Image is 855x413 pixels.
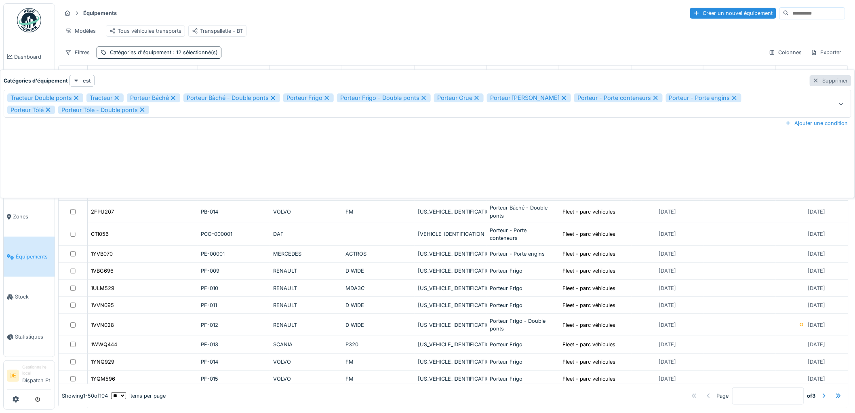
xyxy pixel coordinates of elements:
strong: of 3 [807,392,816,400]
div: [DATE] [659,208,676,216]
div: 2FPU207 [91,208,114,216]
div: Porteur [PERSON_NAME] [487,93,571,102]
div: [DATE] [808,284,826,292]
div: 1WWQ444 [91,341,118,348]
span: Zones [13,213,51,220]
div: 1YQM596 [91,375,116,383]
div: [DATE] [659,284,676,292]
div: Fleet - parc véhicules [563,375,616,383]
div: ACTROS [345,250,411,258]
div: Porteur - Porte engins [490,250,556,258]
div: [DATE] [808,321,826,329]
div: Fleet - parc véhicules [563,250,616,258]
div: Gestionnaire local [22,364,51,377]
div: items per page [111,392,166,400]
div: [US_VEHICLE_IDENTIFICATION_NUMBER] [418,375,484,383]
div: Tous véhicules transports [110,27,181,35]
div: PE-00001 [201,250,267,258]
div: [US_VEHICLE_IDENTIFICATION_NUMBER] [418,358,484,366]
div: Porteur Frigo [490,301,556,309]
div: [VEHICLE_IDENTIFICATION_NUMBER] [418,230,484,238]
div: VOLVO [273,375,339,383]
div: PF-012 [201,321,267,329]
div: [DATE] [659,375,676,383]
div: Tracteur Double ponts [7,93,83,102]
div: Porteur Frigo [490,267,556,275]
div: Porteur Frigo - Double ponts [337,93,431,102]
div: PF-011 [201,301,267,309]
div: [US_VEHICLE_IDENTIFICATION_NUMBER] [418,321,484,329]
div: Fleet - parc véhicules [563,301,616,309]
div: P320 [345,341,411,348]
span: Stock [15,293,51,301]
strong: est [83,77,91,85]
div: [US_VEHICLE_IDENTIFICATION_NUMBER] [418,301,484,309]
div: Porteur Bâché - Double ponts [183,93,280,102]
div: [DATE] [808,230,826,238]
div: PCO-000001 [201,230,267,238]
div: Porteur Frigo - Double ponts [490,317,556,333]
div: Porteur Frigo [490,341,556,348]
div: RENAULT [273,321,339,329]
div: PF-014 [201,358,267,366]
div: PF-015 [201,375,267,383]
div: 1VBG696 [91,267,114,275]
div: Porteur - Porte conteneurs [574,93,663,102]
div: Tracteur [86,93,124,102]
span: : 12 sélectionné(s) [171,49,218,55]
div: Colonnes [765,47,806,58]
div: FM [345,375,411,383]
div: [US_VEHICLE_IDENTIFICATION_NUMBER] [418,267,484,275]
div: PF-009 [201,267,267,275]
div: [DATE] [659,341,676,348]
span: Statistiques [15,333,51,341]
div: SCANIA [273,341,339,348]
div: [US_VEHICLE_IDENTIFICATION_NUMBER] [418,250,484,258]
div: [DATE] [808,358,826,366]
div: Porteur Bâché [127,93,180,102]
div: [US_VEHICLE_IDENTIFICATION_NUMBER] [418,284,484,292]
div: Fleet - parc véhicules [563,341,616,348]
div: Porteur - Porte engins [666,93,741,102]
div: CTI056 [91,230,109,238]
div: D WIDE [345,301,411,309]
span: Équipements [16,253,51,261]
div: Porteur Frigo [490,284,556,292]
div: [US_VEHICLE_IDENTIFICATION_NUMBER] [418,208,484,216]
div: Porteur Grue [434,93,484,102]
div: PF-010 [201,284,267,292]
div: Porteur Tôlé [7,106,55,114]
strong: Équipements [80,9,120,17]
div: RENAULT [273,284,339,292]
div: 1VVN095 [91,301,114,309]
div: Porteur - Porte conteneurs [490,227,556,242]
div: VOLVO [273,358,339,366]
div: RENAULT [273,301,339,309]
span: Dashboard [14,53,51,61]
div: [DATE] [808,250,826,258]
div: D WIDE [345,321,411,329]
div: Transpallette - BT [192,27,243,35]
div: Ajouter une condition [782,118,851,129]
div: [DATE] [659,230,676,238]
div: [DATE] [659,301,676,309]
div: MERCEDES [273,250,339,258]
li: Dispatch Et [22,364,51,388]
div: [DATE] [659,267,676,275]
div: Page [717,392,729,400]
div: [DATE] [808,375,826,383]
div: PF-013 [201,341,267,348]
div: [DATE] [808,267,826,275]
div: Exporter [807,47,845,58]
div: 1VVN028 [91,321,114,329]
div: Filtres [61,47,93,58]
div: Porteur Frigo [283,93,334,102]
div: Porteur Frigo [490,375,556,383]
div: Porteur Frigo [490,358,556,366]
div: Catégories d'équipement [110,49,218,56]
div: 1ULM529 [91,284,115,292]
div: Fleet - parc véhicules [563,284,616,292]
div: [DATE] [659,358,676,366]
div: Fleet - parc véhicules [563,208,616,216]
div: VOLVO [273,208,339,216]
